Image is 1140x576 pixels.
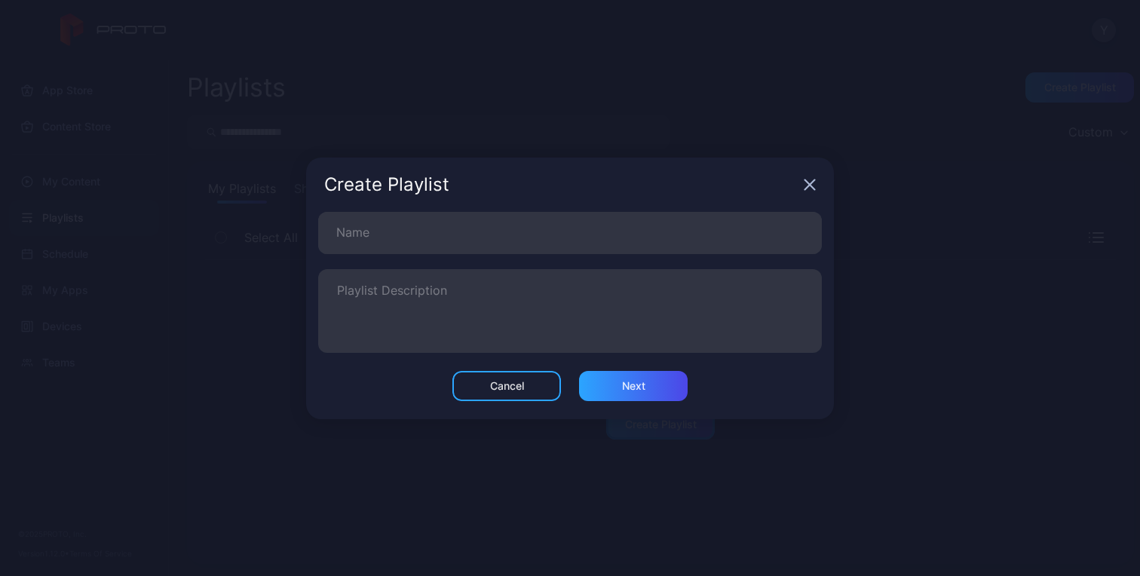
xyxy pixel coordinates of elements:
button: Next [579,371,688,401]
button: Cancel [452,371,561,401]
input: Name [318,212,822,254]
textarea: Playlist Description [337,285,803,337]
div: Next [622,380,645,392]
div: Create Playlist [324,176,798,194]
div: Cancel [490,380,524,392]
